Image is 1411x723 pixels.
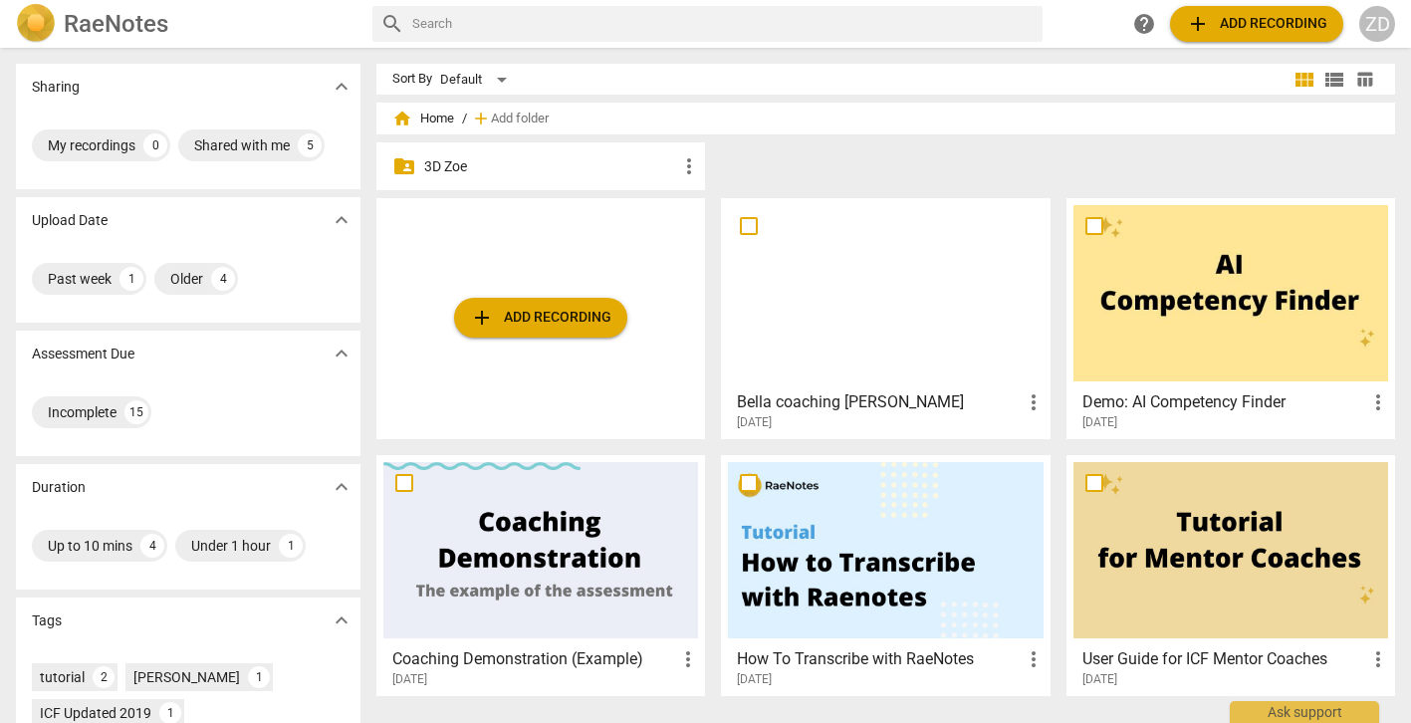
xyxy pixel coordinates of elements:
button: Upload [1170,6,1343,42]
span: search [380,12,404,36]
div: Shared with me [194,135,290,155]
span: more_vert [677,154,701,178]
a: How To Transcribe with RaeNotes[DATE] [728,462,1043,687]
a: Coaching Demonstration (Example)[DATE] [383,462,698,687]
span: help [1132,12,1156,36]
div: Ask support [1230,701,1379,723]
img: Logo [16,4,56,44]
div: 4 [140,534,164,558]
div: 1 [248,666,270,688]
span: more_vert [1366,647,1390,671]
p: Upload Date [32,210,108,231]
h2: RaeNotes [64,10,168,38]
span: [DATE] [1082,671,1117,688]
h3: How To Transcribe with RaeNotes [737,647,1021,671]
p: Duration [32,477,86,498]
div: Default [440,64,514,96]
a: Bella coaching [PERSON_NAME][DATE] [728,205,1043,430]
span: view_list [1322,68,1346,92]
div: Older [170,269,203,289]
span: [DATE] [1082,414,1117,431]
div: 4 [211,267,235,291]
span: add [470,306,494,330]
p: Sharing [32,77,80,98]
button: ZD [1359,6,1395,42]
span: Home [392,109,454,128]
span: expand_more [330,608,353,632]
span: more_vert [1022,647,1046,671]
div: My recordings [48,135,135,155]
span: expand_more [330,75,353,99]
h3: Coaching Demonstration (Example) [392,647,676,671]
h3: Bella coaching Lara [737,390,1021,414]
a: User Guide for ICF Mentor Coaches[DATE] [1073,462,1388,687]
span: more_vert [676,647,700,671]
span: [DATE] [737,671,772,688]
button: Table view [1349,65,1379,95]
span: Add recording [470,306,611,330]
a: Demo: AI Competency Finder[DATE] [1073,205,1388,430]
button: Show more [327,472,356,502]
div: 15 [124,400,148,424]
div: ICF Updated 2019 [40,703,151,723]
span: Add folder [491,112,549,126]
div: Incomplete [48,402,117,422]
a: Help [1126,6,1162,42]
div: 1 [279,534,303,558]
a: LogoRaeNotes [16,4,356,44]
button: Show more [327,205,356,235]
button: Upload [454,298,627,338]
div: [PERSON_NAME] [133,667,240,687]
div: tutorial [40,667,85,687]
span: more_vert [1366,390,1390,414]
button: List view [1319,65,1349,95]
span: / [462,112,467,126]
h3: Demo: AI Competency Finder [1082,390,1366,414]
span: expand_more [330,342,353,365]
span: folder_shared [392,154,416,178]
button: Show more [327,72,356,102]
span: [DATE] [737,414,772,431]
span: home [392,109,412,128]
span: table_chart [1355,70,1374,89]
span: add [1186,12,1210,36]
span: view_module [1293,68,1316,92]
h3: User Guide for ICF Mentor Coaches [1082,647,1366,671]
button: Tile view [1290,65,1319,95]
span: more_vert [1022,390,1046,414]
div: Past week [48,269,112,289]
p: Tags [32,610,62,631]
div: Sort By [392,72,432,87]
div: 0 [143,133,167,157]
div: 5 [298,133,322,157]
span: Add recording [1186,12,1327,36]
p: Assessment Due [32,344,134,364]
span: expand_more [330,208,353,232]
div: 2 [93,666,115,688]
span: [DATE] [392,671,427,688]
button: Show more [327,605,356,635]
div: 1 [119,267,143,291]
div: Up to 10 mins [48,536,132,556]
span: add [471,109,491,128]
div: Under 1 hour [191,536,271,556]
button: Show more [327,339,356,368]
p: 3D Zoe [424,156,677,177]
span: expand_more [330,475,353,499]
input: Search [412,8,1035,40]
